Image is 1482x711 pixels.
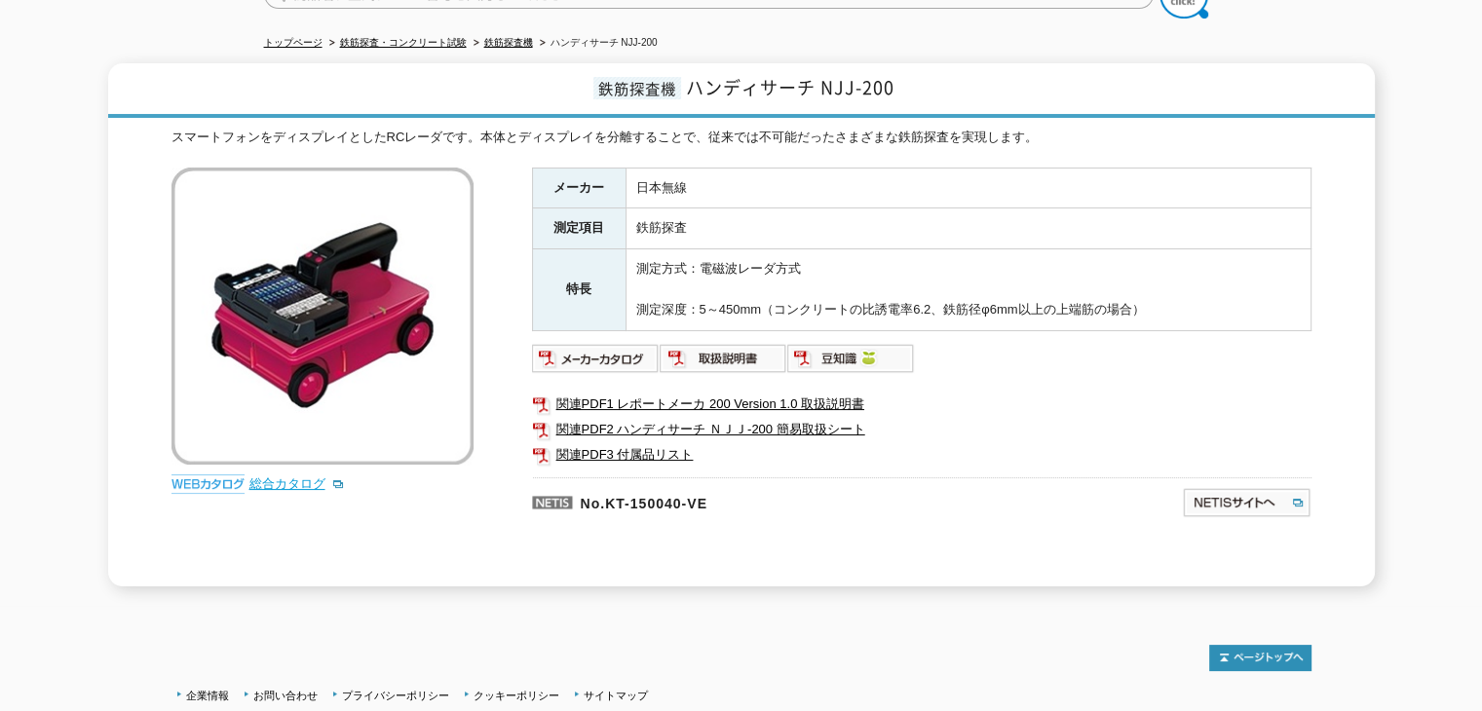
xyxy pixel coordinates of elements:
span: 鉄筋探査機 [593,77,681,99]
a: サイトマップ [584,690,648,701]
a: 鉄筋探査機 [484,37,533,48]
a: トップページ [264,37,323,48]
img: 取扱説明書 [660,343,787,374]
th: 特長 [532,249,626,330]
img: メーカーカタログ [532,343,660,374]
a: 総合カタログ [249,476,345,491]
td: 測定方式：電磁波レーダ方式 測定深度：5～450mm（コンクリートの比誘電率6.2、鉄筋径φ6mm以上の上端筋の場合） [626,249,1311,330]
a: メーカーカタログ [532,355,660,370]
div: スマートフォンをディスプレイとしたRCレーダです。本体とディスプレイを分離することで、従来では不可能だったさまざまな鉄筋探査を実現します。 [171,128,1311,148]
th: 測定項目 [532,208,626,249]
a: 関連PDF3 付属品リスト [532,442,1311,468]
img: webカタログ [171,474,245,494]
a: 関連PDF2 ハンディサーチ ＮＪＪ-200 簡易取扱シート [532,417,1311,442]
img: 豆知識 [787,343,915,374]
a: 鉄筋探査・コンクリート試験 [340,37,467,48]
img: トップページへ [1209,645,1311,671]
td: 日本無線 [626,168,1311,208]
li: ハンディサーチ NJJ-200 [536,33,658,54]
a: 関連PDF1 レポートメーカ 200 Version 1.0 取扱説明書 [532,392,1311,417]
span: ハンディサーチ NJJ-200 [686,74,894,100]
a: 豆知識 [787,355,915,370]
a: 取扱説明書 [660,355,787,370]
p: No.KT-150040-VE [532,477,994,524]
a: 企業情報 [186,690,229,701]
td: 鉄筋探査 [626,208,1311,249]
img: ハンディサーチ NJJ-200 [171,168,474,465]
th: メーカー [532,168,626,208]
img: NETISサイトへ [1182,487,1311,518]
a: クッキーポリシー [474,690,559,701]
a: プライバシーポリシー [342,690,449,701]
a: お問い合わせ [253,690,318,701]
